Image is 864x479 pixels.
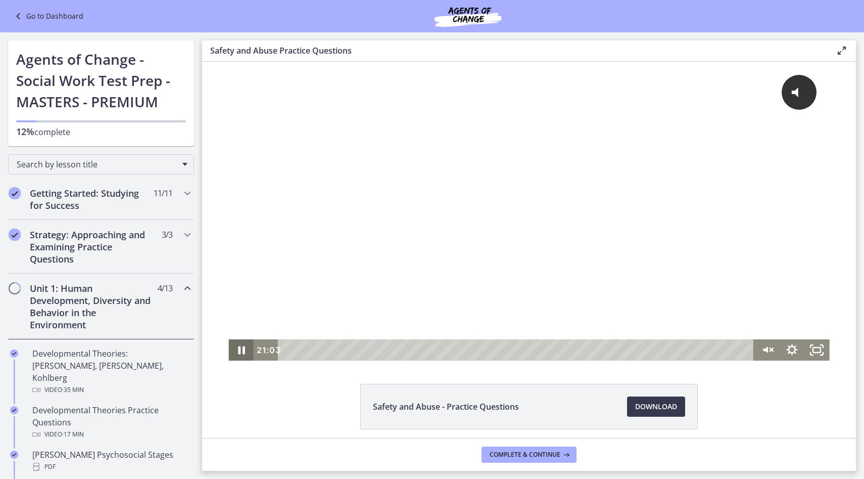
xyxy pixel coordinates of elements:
[32,461,190,473] div: PDF
[158,282,172,294] span: 4 / 13
[407,4,529,28] img: Agents of Change
[8,154,194,175] div: Search by lesson title
[10,350,18,358] i: Completed
[30,187,153,211] h2: Getting Started: Studying for Success
[162,229,172,241] span: 3 / 3
[62,384,84,396] span: · 35 min
[32,347,190,396] div: Developmental Theories: [PERSON_NAME], [PERSON_NAME], Kohlberg
[17,159,177,170] span: Search by lesson title
[552,278,578,299] button: Unmute
[32,384,190,396] div: Video
[30,282,153,331] h2: Unit 1: Human Development, Diversity and Behavior in the Environment
[16,125,186,138] p: complete
[210,45,820,57] h3: Safety and Abuse Practice Questions
[10,451,18,459] i: Completed
[202,62,856,361] iframe: Video Lesson
[9,187,21,199] i: Completed
[373,401,519,413] span: Safety and Abuse - Practice Questions
[16,125,34,138] span: 12%
[30,229,153,265] h2: Strategy: Approaching and Examining Practice Questions
[32,428,190,441] div: Video
[602,278,628,299] button: Fullscreen
[62,428,84,441] span: · 17 min
[12,10,83,22] a: Go to Dashboard
[482,447,577,463] button: Complete & continue
[9,229,21,241] i: Completed
[154,187,172,199] span: 11 / 11
[10,406,18,414] i: Completed
[16,49,186,112] h1: Agents of Change - Social Work Test Prep - MASTERS - PREMIUM
[578,278,603,299] button: Show settings menu
[32,404,190,441] div: Developmental Theories Practice Questions
[32,449,190,473] div: [PERSON_NAME] Psychosocial Stages
[627,397,685,417] a: Download
[635,401,677,413] span: Download
[490,451,560,459] span: Complete & continue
